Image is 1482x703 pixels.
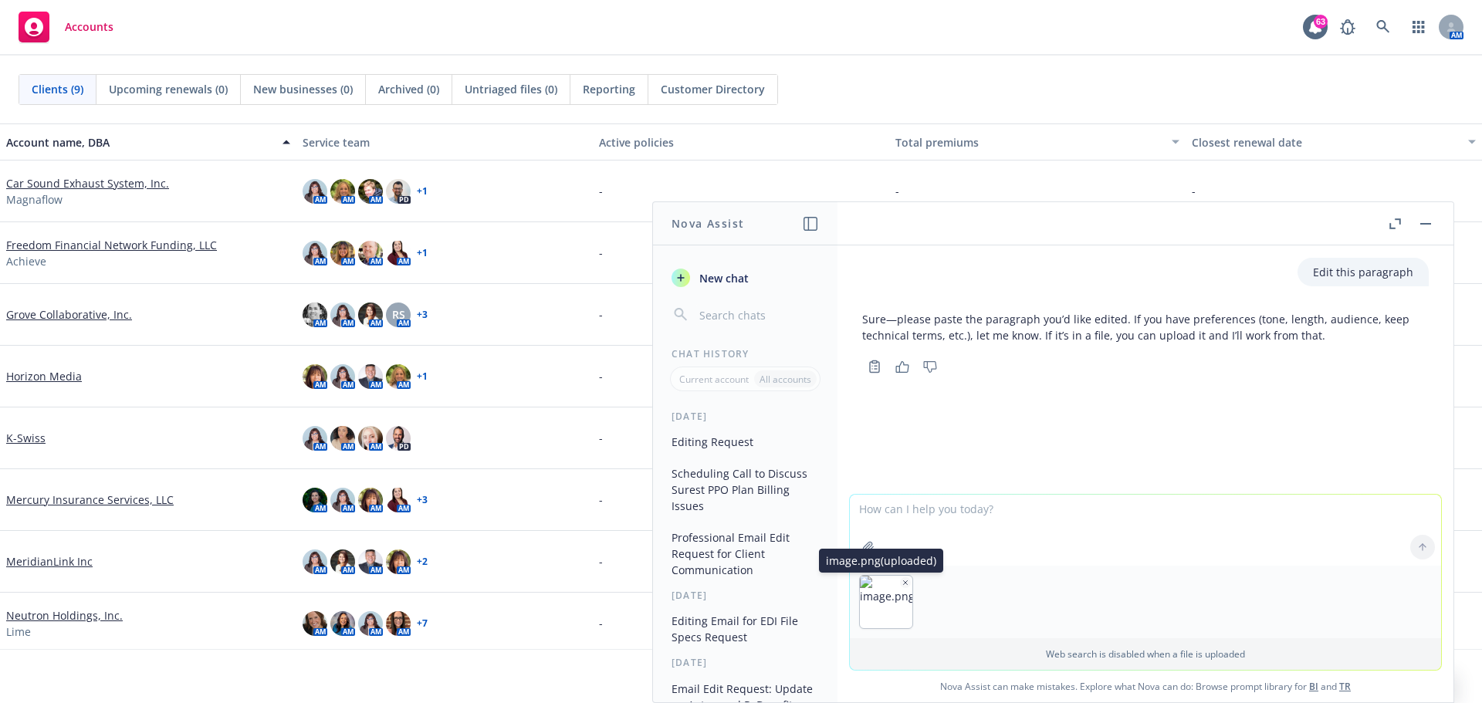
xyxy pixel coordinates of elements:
span: - [599,368,603,384]
img: photo [358,179,383,204]
span: Nova Assist can make mistakes. Explore what Nova can do: Browse prompt library for and [844,671,1447,702]
div: Service team [303,134,587,150]
span: Magnaflow [6,191,63,208]
button: Professional Email Edit Request for Client Communication [665,525,825,583]
a: Horizon Media [6,368,82,384]
img: photo [330,179,355,204]
button: Scheduling Call to Discuss Surest PPO Plan Billing Issues [665,461,825,519]
button: New chat [665,264,825,292]
span: - [599,553,603,569]
a: MeridianLink Inc [6,553,93,569]
a: TR [1339,680,1351,693]
h1: Nova Assist [672,215,744,232]
a: + 1 [417,248,428,258]
p: Sure—please paste the paragraph you’d like edited. If you have preferences (tone, length, audienc... [862,311,1429,343]
img: photo [303,426,327,451]
p: Edit this paragraph [1313,264,1413,280]
img: photo [358,611,383,636]
input: Search chats [696,304,819,326]
img: photo [386,364,411,389]
span: - [599,183,603,199]
span: New chat [696,270,749,286]
div: Closest renewal date [1192,134,1459,150]
div: [DATE] [653,656,837,669]
span: RS [392,306,405,323]
img: photo [330,364,355,389]
div: [DATE] [653,589,837,602]
img: image.png [860,576,912,628]
span: Customer Directory [661,81,765,97]
img: photo [303,611,327,636]
img: photo [358,426,383,451]
img: photo [303,241,327,265]
a: Freedom Financial Network Funding, LLC [6,237,217,253]
span: Lime [6,624,31,640]
div: 63 [1314,15,1328,29]
img: photo [386,611,411,636]
img: photo [303,364,327,389]
span: - [599,615,603,631]
a: Neutron Holdings, Inc. [6,607,123,624]
a: + 3 [417,495,428,505]
span: Reporting [583,81,635,97]
img: photo [330,611,355,636]
img: photo [303,179,327,204]
img: photo [386,426,411,451]
a: K-Swiss [6,430,46,446]
a: Grove Collaborative, Inc. [6,306,132,323]
span: - [1192,183,1196,199]
a: + 2 [417,557,428,566]
img: photo [330,488,355,512]
button: Closest renewal date [1186,123,1482,161]
p: All accounts [760,373,811,386]
img: photo [303,549,327,574]
img: photo [330,302,355,327]
a: + 3 [417,310,428,319]
a: Switch app [1403,12,1434,42]
img: photo [358,302,383,327]
svg: Copy to clipboard [868,360,881,373]
div: Chat History [653,347,837,360]
button: Active policies [593,123,889,161]
div: Active policies [599,134,883,150]
img: photo [330,426,355,451]
a: Accounts [12,5,120,49]
a: Mercury Insurance Services, LLC [6,492,174,508]
img: photo [358,488,383,512]
span: - [895,183,899,199]
span: Archived (0) [378,81,439,97]
div: Account name, DBA [6,134,273,150]
img: photo [330,549,355,574]
p: Web search is disabled when a file is uploaded [859,647,1432,661]
img: photo [386,179,411,204]
button: Editing Email for EDI File Specs Request [665,608,825,650]
button: Service team [296,123,593,161]
img: photo [358,241,383,265]
a: BI [1309,680,1318,693]
img: photo [358,549,383,574]
img: photo [386,549,411,574]
span: Achieve [6,253,46,269]
span: Upcoming renewals (0) [109,81,228,97]
a: + 1 [417,187,428,196]
button: Editing Request [665,429,825,455]
p: Current account [679,373,749,386]
img: photo [330,241,355,265]
a: Report a Bug [1332,12,1363,42]
img: photo [386,488,411,512]
img: photo [303,488,327,512]
span: Clients (9) [32,81,83,97]
span: New businesses (0) [253,81,353,97]
img: photo [358,364,383,389]
span: Accounts [65,21,113,33]
span: - [599,492,603,508]
img: photo [386,241,411,265]
a: Search [1368,12,1399,42]
img: photo [303,302,327,327]
a: Car Sound Exhaust System, Inc. [6,175,169,191]
a: + 1 [417,372,428,381]
span: - [599,245,603,261]
span: - [599,306,603,323]
span: - [599,430,603,446]
button: Thumbs down [918,356,942,377]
